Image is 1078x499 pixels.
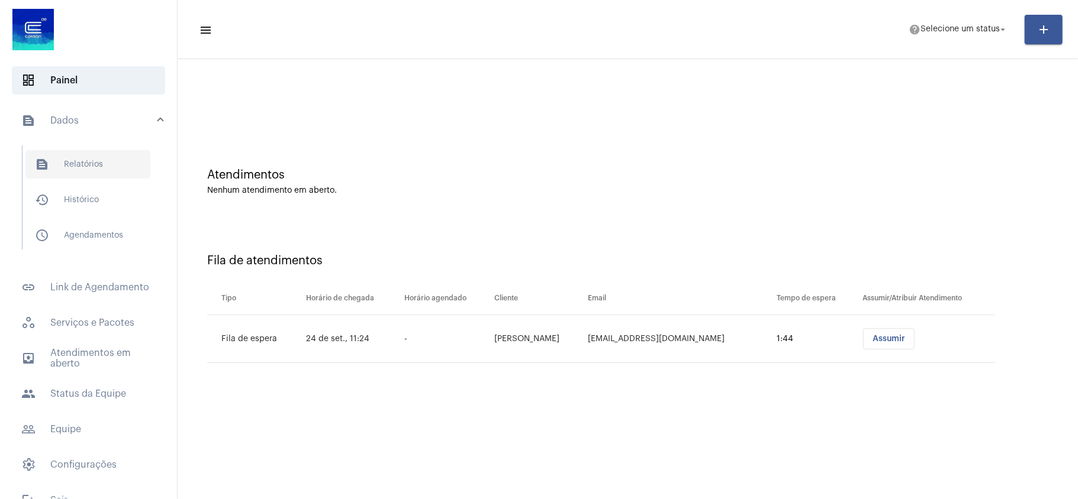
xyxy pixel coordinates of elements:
[21,387,36,401] mat-icon: sidenav icon
[304,282,401,315] th: Horário de chegada
[9,6,57,53] img: d4669ae0-8c07-2337-4f67-34b0df7f5ae4.jpeg
[774,315,860,363] td: 1:44
[401,315,491,363] td: -
[21,422,36,436] mat-icon: sidenav icon
[207,254,1048,267] div: Fila de atendimentos
[860,282,995,315] th: Assumir/Atribuir Atendimento
[585,282,774,315] th: Email
[25,150,150,179] span: Relatórios
[12,309,165,337] span: Serviços e Pacotes
[12,451,165,479] span: Configurações
[12,344,165,372] span: Atendimentos em aberto
[21,316,36,330] span: sidenav icon
[774,282,860,315] th: Tempo de espera
[35,157,49,171] mat-icon: sidenav icon
[35,228,49,242] mat-icon: sidenav icon
[21,351,36,365] mat-icon: sidenav icon
[21,73,36,88] span: sidenav icon
[491,282,585,315] th: Cliente
[863,328,915,349] button: Assumir
[909,24,921,35] mat-icon: help
[21,114,158,128] mat-panel-title: Dados
[7,102,177,140] mat-expansion-panel-header: sidenav iconDados
[873,335,905,343] span: Assumir
[25,186,150,214] span: Histórico
[12,415,165,443] span: Equipe
[25,221,150,249] span: Agendamentos
[12,66,165,95] span: Painel
[21,114,36,128] mat-icon: sidenav icon
[207,169,1048,182] div: Atendimentos
[12,380,165,408] span: Status da Equipe
[7,140,177,266] div: sidenav iconDados
[921,25,1000,34] span: Selecione um status
[207,315,304,363] td: Fila de espera
[21,458,36,472] span: sidenav icon
[585,315,774,363] td: [EMAIL_ADDRESS][DOMAIN_NAME]
[304,315,401,363] td: 24 de set., 11:24
[491,315,585,363] td: [PERSON_NAME]
[997,24,1008,35] mat-icon: arrow_drop_down
[863,328,995,349] mat-chip-list: selection
[902,18,1015,41] button: Selecione um status
[35,193,49,207] mat-icon: sidenav icon
[207,186,1048,195] div: Nenhum atendimento em aberto.
[401,282,491,315] th: Horário agendado
[207,282,304,315] th: Tipo
[199,23,211,37] mat-icon: sidenav icon
[1037,22,1051,37] mat-icon: add
[21,280,36,294] mat-icon: sidenav icon
[12,273,165,302] span: Link de Agendamento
